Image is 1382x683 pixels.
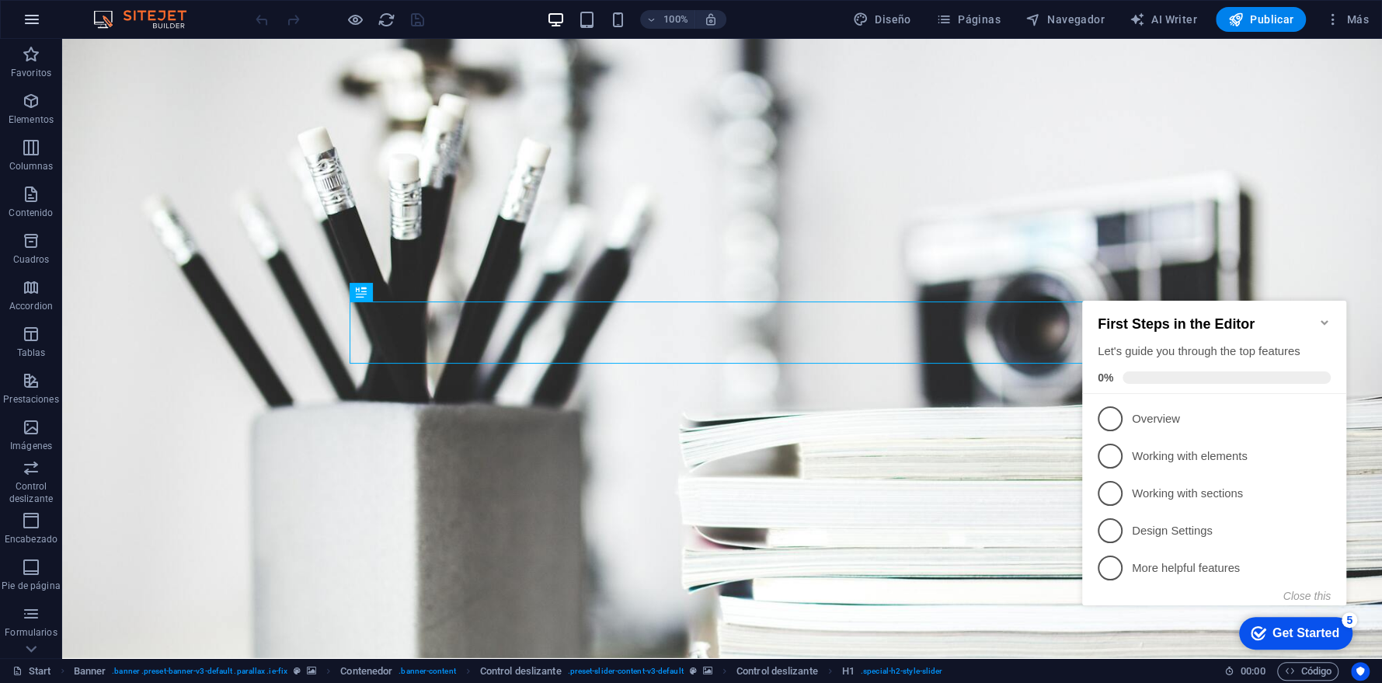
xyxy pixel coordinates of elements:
p: Tablas [17,347,46,359]
span: . special-h2-style-slider [861,662,942,681]
button: Navegador [1019,7,1111,32]
p: Formularios [5,626,57,639]
button: Diseño [847,7,917,32]
span: . banner .preset-banner-v3-default .parallax .ie-fix [112,662,287,681]
span: Publicar [1228,12,1294,27]
p: Columnas [9,160,54,172]
li: More helpful features [6,271,270,308]
a: Haz clic para cancelar la selección y doble clic para abrir páginas [12,662,51,681]
li: Working with sections [6,197,270,234]
p: Overview [56,133,242,149]
i: Volver a cargar página [378,11,395,29]
button: Usercentrics [1351,662,1370,681]
button: AI Writer [1123,7,1203,32]
span: 00 00 [1241,662,1265,681]
i: Este elemento es un preajuste personalizable [690,667,697,675]
span: Haz clic para seleccionar y doble clic para editar [842,662,855,681]
li: Design Settings [6,234,270,271]
div: Minimize checklist [242,38,255,51]
button: Páginas [930,7,1007,32]
span: . preset-slider-content-v3-default [567,662,683,681]
span: Haz clic para seleccionar y doble clic para editar [74,662,106,681]
div: 5 [266,334,281,350]
p: Accordion [9,300,53,312]
h6: 100% [663,10,688,29]
li: Overview [6,122,270,159]
p: Imágenes [10,440,52,452]
p: Favoritos [11,67,51,79]
p: Cuadros [13,253,50,266]
span: Haz clic para seleccionar y doble clic para editar [340,662,392,681]
div: Get Started 5 items remaining, 0% complete [163,339,277,371]
nav: breadcrumb [74,662,943,681]
span: Haz clic para seleccionar y doble clic para editar [480,662,562,681]
button: Más [1318,7,1375,32]
button: 100% [640,10,695,29]
p: Encabezado [5,533,57,545]
div: Diseño (Ctrl+Alt+Y) [847,7,917,32]
h6: Tiempo de la sesión [1224,662,1265,681]
p: Pie de página [2,580,60,592]
button: Haz clic para salir del modo de previsualización y seguir editando [346,10,364,29]
p: Contenido [9,207,53,219]
span: Navegador [1025,12,1105,27]
p: Design Settings [56,245,242,261]
span: Páginas [936,12,1001,27]
span: . banner-content [399,662,455,681]
span: 0% [22,93,47,106]
span: AI Writer [1130,12,1197,27]
p: Working with sections [56,207,242,224]
span: Diseño [853,12,911,27]
img: Editor Logo [89,10,206,29]
i: Este elemento es un preajuste personalizable [294,667,301,675]
button: Close this [207,312,255,324]
p: Elementos [9,113,54,126]
div: Let's guide you through the top features [22,65,255,82]
span: Haz clic para seleccionar y doble clic para editar [736,662,818,681]
p: Working with elements [56,170,242,186]
i: Al redimensionar, ajustar el nivel de zoom automáticamente para ajustarse al dispositivo elegido. [704,12,718,26]
h2: First Steps in the Editor [22,38,255,54]
li: Working with elements [6,159,270,197]
button: Código [1277,662,1338,681]
i: Este elemento contiene un fondo [703,667,712,675]
p: Prestaciones [3,393,58,406]
span: : [1251,665,1254,677]
p: More helpful features [56,282,242,298]
i: Este elemento contiene un fondo [307,667,316,675]
div: Get Started [197,348,263,362]
span: Código [1284,662,1332,681]
button: reload [377,10,395,29]
span: Más [1325,12,1369,27]
button: Publicar [1216,7,1307,32]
